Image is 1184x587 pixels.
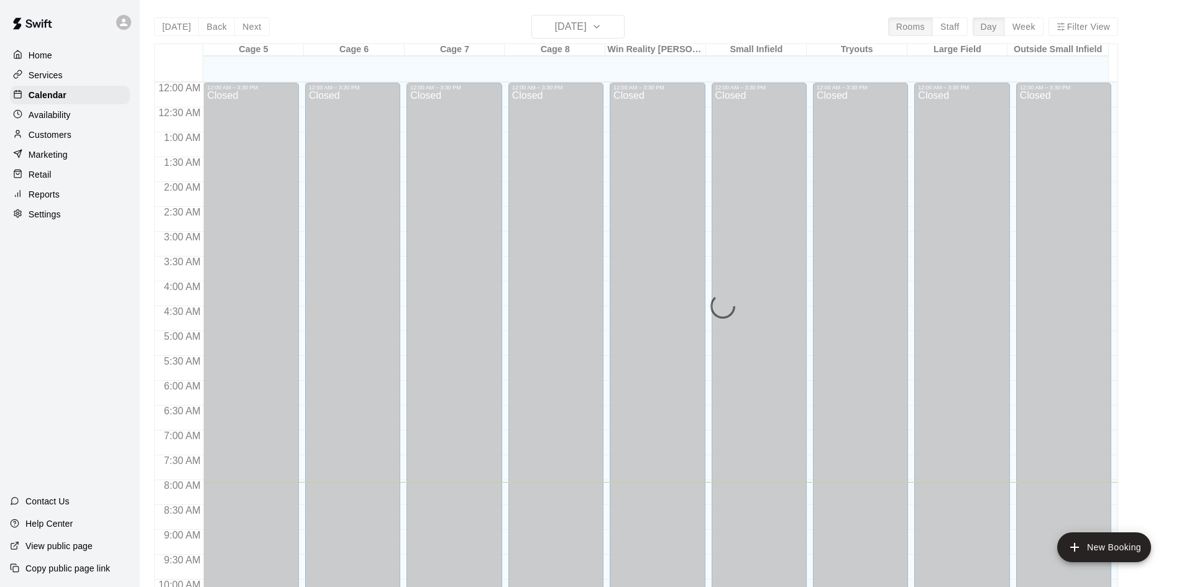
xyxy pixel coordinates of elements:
div: Small Infield [706,44,807,56]
p: Settings [29,208,61,221]
button: add [1057,532,1151,562]
span: 3:00 AM [161,232,204,242]
div: Cage 7 [405,44,505,56]
span: 1:30 AM [161,157,204,168]
p: Reports [29,188,60,201]
div: Cage 6 [304,44,405,56]
div: 12:00 AM – 3:30 PM [207,84,295,91]
a: Services [10,66,130,84]
p: Availability [29,109,71,121]
div: Tryouts [807,44,907,56]
p: Services [29,69,63,81]
span: 6:30 AM [161,406,204,416]
div: 12:00 AM – 3:30 PM [1020,84,1108,91]
span: 4:30 AM [161,306,204,317]
p: Customers [29,129,71,141]
span: 5:00 AM [161,331,204,342]
span: 1:00 AM [161,132,204,143]
span: 8:00 AM [161,480,204,491]
div: 12:00 AM – 3:30 PM [309,84,397,91]
a: Retail [10,165,130,184]
span: 2:00 AM [161,182,204,193]
div: Cage 5 [203,44,304,56]
p: Copy public page link [25,562,110,575]
span: 12:00 AM [155,83,204,93]
a: Calendar [10,86,130,104]
span: 5:30 AM [161,356,204,366]
a: Customers [10,125,130,144]
p: Contact Us [25,495,70,507]
div: 12:00 AM – 3:30 PM [918,84,1006,91]
span: 9:30 AM [161,555,204,565]
span: 12:30 AM [155,107,204,118]
p: Calendar [29,89,67,101]
div: Outside Small Infield [1007,44,1108,56]
a: Reports [10,185,130,204]
span: 3:30 AM [161,257,204,267]
a: Availability [10,106,130,124]
span: 2:30 AM [161,207,204,217]
div: Win Reality [PERSON_NAME] [605,44,706,56]
a: Settings [10,205,130,224]
span: 6:00 AM [161,381,204,391]
p: Home [29,49,52,61]
div: 12:00 AM – 3:30 PM [613,84,701,91]
span: 7:30 AM [161,455,204,466]
span: 8:30 AM [161,505,204,516]
div: Cage 8 [505,44,605,56]
span: 9:00 AM [161,530,204,540]
a: Marketing [10,145,130,164]
p: Marketing [29,148,68,161]
div: 12:00 AM – 3:30 PM [410,84,498,91]
span: 4:00 AM [161,281,204,292]
p: View public page [25,540,93,552]
p: Retail [29,168,52,181]
p: Help Center [25,517,73,530]
div: 12:00 AM – 3:30 PM [715,84,803,91]
div: 12:00 AM – 3:30 PM [512,84,600,91]
div: 12:00 AM – 3:30 PM [817,84,904,91]
a: Home [10,46,130,65]
div: Large Field [907,44,1008,56]
span: 7:00 AM [161,430,204,441]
